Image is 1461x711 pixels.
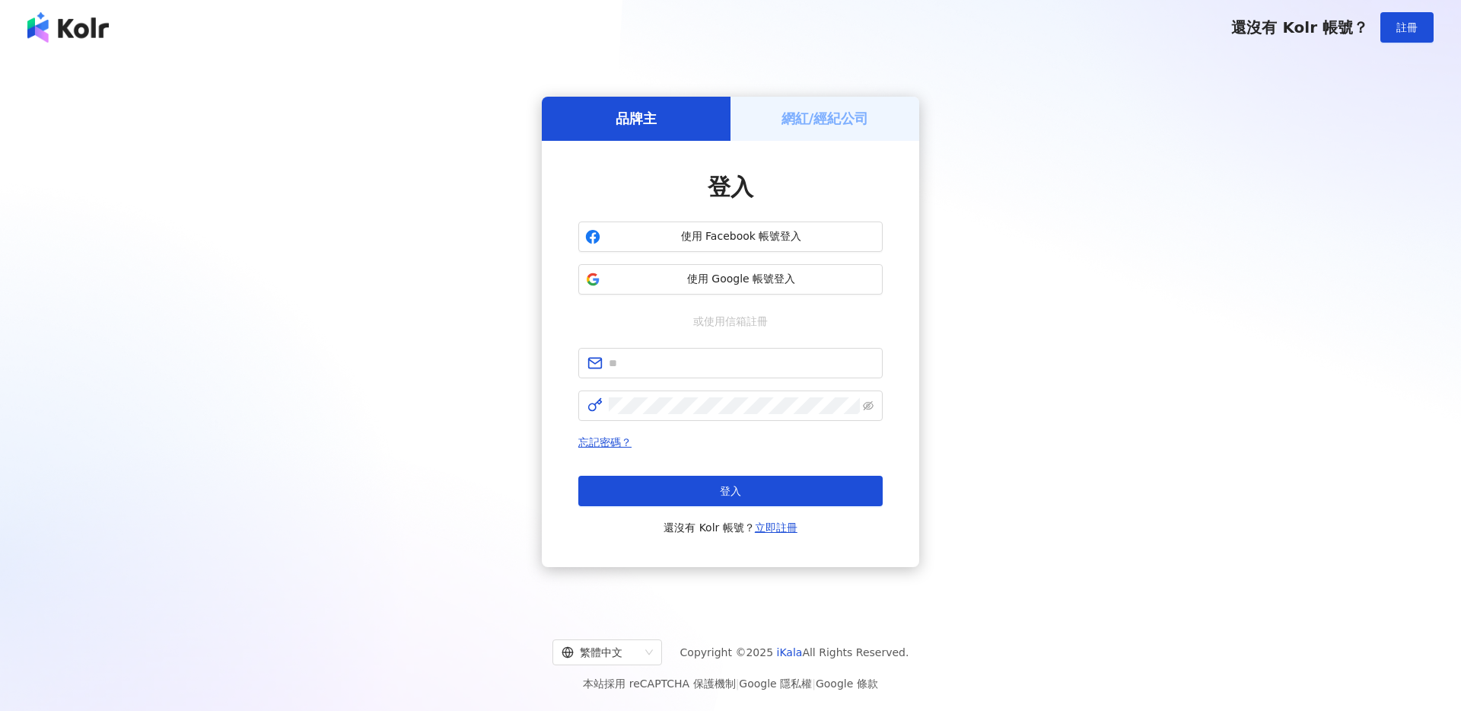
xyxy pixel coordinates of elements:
[1396,21,1418,33] span: 註冊
[680,643,909,662] span: Copyright © 2025 All Rights Reserved.
[606,229,876,244] span: 使用 Facebook 帳號登入
[664,518,797,537] span: 還沒有 Kolr 帳號？
[562,640,639,665] div: 繁體中文
[708,174,753,200] span: 登入
[739,678,812,690] a: Google 隱私權
[781,109,869,128] h5: 網紅/經紀公司
[1231,18,1368,37] span: 還沒有 Kolr 帳號？
[1380,12,1434,43] button: 註冊
[683,313,778,330] span: 或使用信箱註冊
[606,272,876,287] span: 使用 Google 帳號登入
[755,521,797,534] a: 立即註冊
[616,109,657,128] h5: 品牌主
[812,678,816,690] span: |
[736,678,740,690] span: |
[583,674,877,693] span: 本站採用 reCAPTCHA 保護機制
[863,400,874,411] span: eye-invisible
[816,678,878,690] a: Google 條款
[578,436,632,448] a: 忘記密碼？
[27,12,109,43] img: logo
[578,222,883,252] button: 使用 Facebook 帳號登入
[578,264,883,295] button: 使用 Google 帳號登入
[578,476,883,506] button: 登入
[777,646,803,658] a: iKala
[720,485,741,497] span: 登入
